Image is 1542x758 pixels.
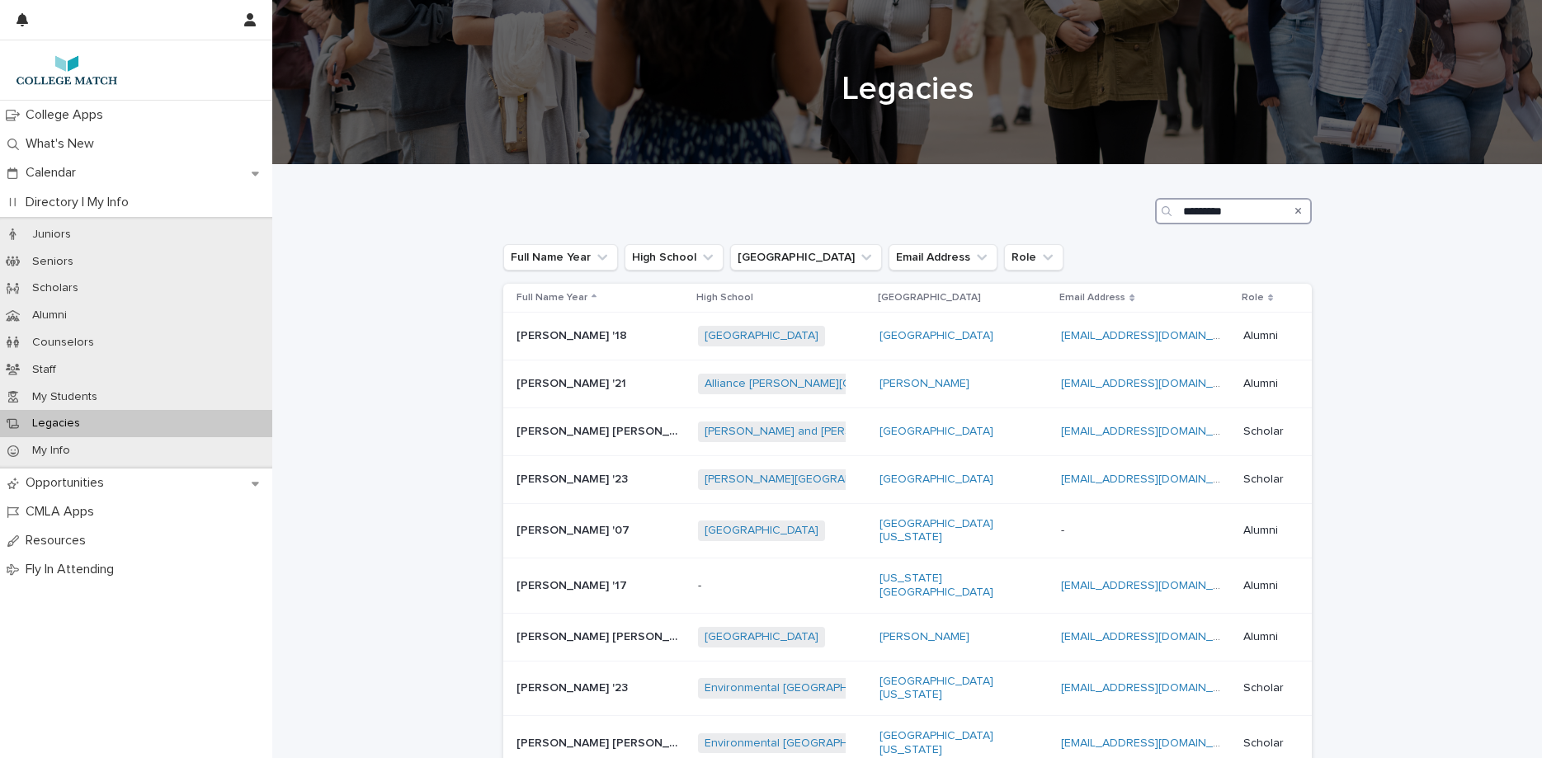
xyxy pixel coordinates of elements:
[1155,198,1312,224] input: Search
[19,363,69,377] p: Staff
[879,675,1045,703] a: [GEOGRAPHIC_DATA][US_STATE]
[516,678,631,695] p: [PERSON_NAME] '23
[705,473,908,487] a: [PERSON_NAME][GEOGRAPHIC_DATA]
[698,579,863,593] p: -
[705,737,897,751] a: Environmental [GEOGRAPHIC_DATA]
[19,444,83,458] p: My Info
[889,244,997,271] button: Email Address
[19,281,92,295] p: Scholars
[696,289,753,307] p: High School
[1004,244,1063,271] button: Role
[705,524,818,538] a: [GEOGRAPHIC_DATA]
[730,244,882,271] button: Undergrad College
[879,517,1045,545] a: [GEOGRAPHIC_DATA][US_STATE]
[1061,682,1247,694] a: [EMAIL_ADDRESS][DOMAIN_NAME]
[1061,520,1068,538] p: -
[1243,425,1285,439] p: Scholar
[19,255,87,269] p: Seniors
[19,562,127,577] p: Fly In Attending
[13,54,120,87] img: 7lzNxMuQ9KqU1pwTAr0j
[705,630,818,644] a: [GEOGRAPHIC_DATA]
[705,681,897,695] a: Environmental [GEOGRAPHIC_DATA]
[879,729,1045,757] a: [GEOGRAPHIC_DATA][US_STATE]
[503,244,618,271] button: Full Name Year
[879,377,969,391] a: [PERSON_NAME]
[503,503,1312,558] tr: [PERSON_NAME] '07[PERSON_NAME] '07 [GEOGRAPHIC_DATA] [GEOGRAPHIC_DATA][US_STATE] -- Alumni
[19,165,89,181] p: Calendar
[19,533,99,548] p: Resources
[19,228,84,242] p: Juniors
[879,329,993,343] a: [GEOGRAPHIC_DATA]
[1061,378,1247,389] a: [EMAIL_ADDRESS][DOMAIN_NAME]
[1061,631,1247,643] a: [EMAIL_ADDRESS][DOMAIN_NAME]
[516,374,630,391] p: [PERSON_NAME] '21
[516,326,630,343] p: [PERSON_NAME] '18
[1242,289,1264,307] p: Role
[19,107,116,123] p: College Apps
[516,469,631,487] p: [PERSON_NAME] '23
[1061,330,1247,341] a: [EMAIL_ADDRESS][DOMAIN_NAME]
[19,308,80,323] p: Alumni
[503,360,1312,408] tr: [PERSON_NAME] '21[PERSON_NAME] '21 Alliance [PERSON_NAME][GEOGRAPHIC_DATA] [PERSON_NAME] [EMAIL_A...
[516,289,587,307] p: Full Name Year
[1243,377,1285,391] p: Alumni
[1061,580,1247,591] a: [EMAIL_ADDRESS][DOMAIN_NAME]
[516,627,685,644] p: [PERSON_NAME] [PERSON_NAME] '20
[1243,630,1285,644] p: Alumni
[1061,473,1247,485] a: [EMAIL_ADDRESS][DOMAIN_NAME]
[1061,426,1247,437] a: [EMAIL_ADDRESS][DOMAIN_NAME]
[1243,579,1285,593] p: Alumni
[503,613,1312,661] tr: [PERSON_NAME] [PERSON_NAME] '20[PERSON_NAME] [PERSON_NAME] '20 [GEOGRAPHIC_DATA] [PERSON_NAME] [E...
[516,520,633,538] p: [PERSON_NAME] '07
[1243,524,1285,538] p: Alumni
[516,733,685,751] p: Jose Antonio Ramirez Davila '24
[1243,737,1285,751] p: Scholar
[878,289,981,307] p: [GEOGRAPHIC_DATA]
[19,390,111,404] p: My Students
[705,425,1049,439] a: [PERSON_NAME] and [PERSON_NAME] Math and Science School
[503,69,1312,109] h1: Legacies
[1243,473,1285,487] p: Scholar
[503,558,1312,614] tr: [PERSON_NAME] '17[PERSON_NAME] '17 -[US_STATE][GEOGRAPHIC_DATA] [EMAIL_ADDRESS][DOMAIN_NAME] Alumni
[503,313,1312,360] tr: [PERSON_NAME] '18[PERSON_NAME] '18 [GEOGRAPHIC_DATA] [GEOGRAPHIC_DATA] [EMAIL_ADDRESS][DOMAIN_NAM...
[19,136,107,152] p: What's New
[705,377,953,391] a: Alliance [PERSON_NAME][GEOGRAPHIC_DATA]
[516,576,630,593] p: [PERSON_NAME] '17
[19,195,142,210] p: Directory | My Info
[19,475,117,491] p: Opportunities
[19,504,107,520] p: CMLA Apps
[19,336,107,350] p: Counselors
[625,244,724,271] button: High School
[879,473,993,487] a: [GEOGRAPHIC_DATA]
[705,329,818,343] a: [GEOGRAPHIC_DATA]
[503,661,1312,716] tr: [PERSON_NAME] '23[PERSON_NAME] '23 Environmental [GEOGRAPHIC_DATA] [GEOGRAPHIC_DATA][US_STATE] [E...
[879,425,993,439] a: [GEOGRAPHIC_DATA]
[19,417,93,431] p: Legacies
[516,421,685,439] p: [PERSON_NAME] [PERSON_NAME] '22
[879,630,969,644] a: [PERSON_NAME]
[503,407,1312,455] tr: [PERSON_NAME] [PERSON_NAME] '22[PERSON_NAME] [PERSON_NAME] '22 [PERSON_NAME] and [PERSON_NAME] Ma...
[503,455,1312,503] tr: [PERSON_NAME] '23[PERSON_NAME] '23 [PERSON_NAME][GEOGRAPHIC_DATA] [GEOGRAPHIC_DATA] [EMAIL_ADDRES...
[1059,289,1125,307] p: Email Address
[1243,329,1285,343] p: Alumni
[1243,681,1285,695] p: Scholar
[879,572,1045,600] a: [US_STATE][GEOGRAPHIC_DATA]
[1061,737,1247,749] a: [EMAIL_ADDRESS][DOMAIN_NAME]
